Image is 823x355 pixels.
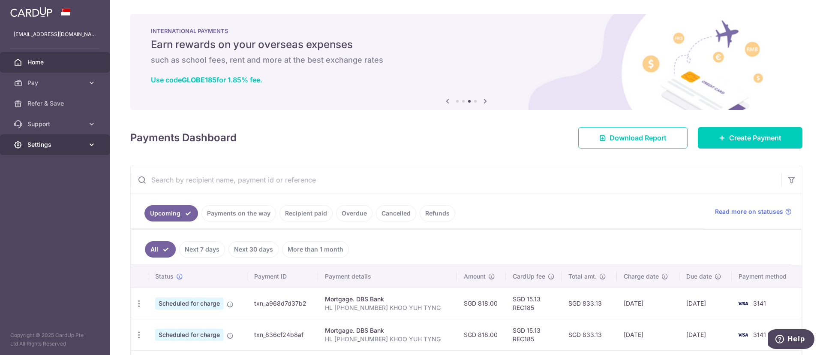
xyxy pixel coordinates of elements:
td: [DATE] [679,288,732,319]
span: Create Payment [729,133,781,143]
th: Payment method [732,265,802,288]
span: Scheduled for charge [155,297,223,309]
td: [DATE] [679,319,732,350]
img: CardUp [10,7,52,17]
a: Use codeGLOBE185for 1.85% fee. [151,76,262,84]
img: Bank Card [734,298,751,309]
iframe: Opens a widget where you can find more information [768,329,814,351]
span: Home [27,58,84,67]
a: Next 7 days [179,241,225,258]
a: Recipient paid [279,205,333,221]
div: Mortgage. DBS Bank [325,295,450,303]
td: txn_a968d7d37b2 [247,288,318,319]
span: Scheduled for charge [155,329,223,341]
span: 3141 [753,300,766,307]
a: All [145,241,176,258]
span: Download Report [610,133,667,143]
span: Total amt. [568,272,597,281]
th: Payment ID [247,265,318,288]
img: Bank Card [734,330,751,340]
a: Refunds [420,205,455,221]
a: Download Report [578,127,688,149]
th: Payment details [318,265,457,288]
p: HL [PHONE_NUMBER] KHOO YUH TYNG [325,335,450,343]
td: SGD 15.13 REC185 [506,319,562,350]
span: Amount [464,272,486,281]
span: Status [155,272,174,281]
a: Read more on statuses [715,207,792,216]
div: Mortgage. DBS Bank [325,326,450,335]
h6: such as school fees, rent and more at the best exchange rates [151,55,782,65]
td: txn_836cf24b8af [247,319,318,350]
span: 3141 [753,331,766,338]
a: Cancelled [376,205,416,221]
a: Payments on the way [201,205,276,221]
a: More than 1 month [282,241,349,258]
span: Read more on statuses [715,207,783,216]
td: [DATE] [617,319,679,350]
a: Create Payment [698,127,802,149]
b: GLOBE185 [182,76,216,84]
a: Upcoming [144,205,198,221]
td: SGD 833.13 [562,319,617,350]
span: Refer & Save [27,99,84,108]
a: Next 30 days [228,241,279,258]
span: Due date [686,272,712,281]
td: SGD 818.00 [457,319,506,350]
h5: Earn rewards on your overseas expenses [151,38,782,52]
input: Search by recipient name, payment id or reference [131,166,781,194]
h4: Payments Dashboard [130,130,237,146]
td: [DATE] [617,288,679,319]
p: HL [PHONE_NUMBER] KHOO YUH TYNG [325,303,450,312]
span: CardUp fee [513,272,545,281]
p: INTERNATIONAL PAYMENTS [151,27,782,34]
span: Pay [27,79,84,87]
span: Charge date [624,272,659,281]
span: Settings [27,140,84,149]
td: SGD 818.00 [457,288,506,319]
span: Support [27,120,84,128]
a: Overdue [336,205,372,221]
td: SGD 833.13 [562,288,617,319]
p: [EMAIL_ADDRESS][DOMAIN_NAME] [14,30,96,39]
img: International Payment Banner [130,14,802,110]
td: SGD 15.13 REC185 [506,288,562,319]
